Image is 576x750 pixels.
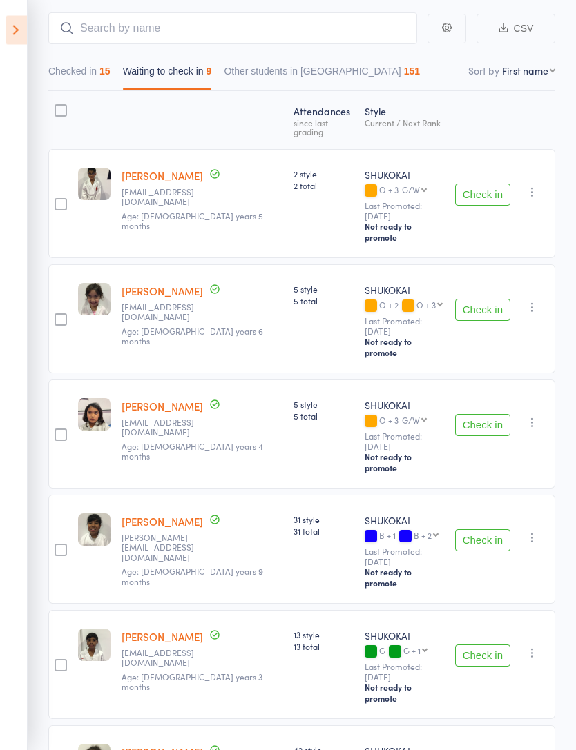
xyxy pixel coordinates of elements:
[365,547,443,567] small: Last Promoted: [DATE]
[365,514,443,528] div: SHUKOKAI
[122,649,211,669] small: pavidamodar@gmail.com
[78,399,111,431] img: image1717142891.png
[122,188,211,208] small: vimol.j@gmail.com
[365,567,443,589] div: Not ready to promote
[224,59,420,91] button: Other students in [GEOGRAPHIC_DATA]151
[122,284,203,299] a: [PERSON_NAME]
[365,168,443,182] div: SHUKOKAI
[122,566,263,587] span: Age: [DEMOGRAPHIC_DATA] years 9 months
[365,186,443,197] div: O + 3
[48,59,111,91] button: Checked in15
[365,647,443,658] div: G
[122,515,203,529] a: [PERSON_NAME]
[365,301,443,313] div: O + 2
[294,119,354,137] div: since last grading
[365,201,443,221] small: Last Promoted: [DATE]
[122,210,263,232] span: Age: [DEMOGRAPHIC_DATA] years 5 months
[78,168,111,201] img: image1697613644.png
[294,295,354,307] span: 5 total
[78,629,111,662] img: image1679984675.png
[455,530,510,552] button: Check in
[365,317,443,337] small: Last Promoted: [DATE]
[294,411,354,422] span: 5 total
[455,299,510,322] button: Check in
[455,415,510,437] button: Check in
[365,416,443,428] div: O + 3
[359,98,449,144] div: Style
[365,284,443,297] div: SHUKOKAI
[365,337,443,359] div: Not ready to promote
[365,432,443,452] small: Last Promoted: [DATE]
[294,526,354,537] span: 31 total
[122,399,203,414] a: [PERSON_NAME]
[122,326,263,347] span: Age: [DEMOGRAPHIC_DATA] years 6 months
[294,641,354,653] span: 13 total
[294,284,354,295] span: 5 style
[294,399,354,411] span: 5 style
[365,662,443,682] small: Last Promoted: [DATE]
[365,531,443,543] div: B + 1
[122,630,203,644] a: [PERSON_NAME]
[294,514,354,526] span: 31 style
[99,66,111,77] div: 15
[294,629,354,641] span: 13 style
[48,13,417,45] input: Search by name
[402,416,420,425] div: G/W
[294,168,354,180] span: 2 style
[123,59,212,91] button: Waiting to check in9
[122,671,262,693] span: Age: [DEMOGRAPHIC_DATA] years 3 months
[207,66,212,77] div: 9
[122,533,211,563] small: subbaraman.k@gmail.com
[468,64,499,78] label: Sort by
[414,531,432,540] div: B + 2
[502,64,548,78] div: First name
[365,452,443,474] div: Not ready to promote
[477,14,555,44] button: CSV
[365,119,443,128] div: Current / Next Rank
[294,180,354,192] span: 2 total
[122,303,211,323] small: rosana_dias@hotmail.com
[455,645,510,667] button: Check in
[404,66,420,77] div: 151
[365,682,443,704] div: Not ready to promote
[365,221,443,244] div: Not ready to promote
[78,284,111,316] img: image1653550087.png
[78,514,111,546] img: image1648798863.png
[122,169,203,184] a: [PERSON_NAME]
[455,184,510,206] button: Check in
[365,629,443,643] div: SHUKOKAI
[122,441,263,462] span: Age: [DEMOGRAPHIC_DATA] years 4 months
[365,399,443,413] div: SHUKOKAI
[288,98,360,144] div: Atten­dances
[403,647,421,655] div: G + 1
[416,301,436,310] div: O + 3
[122,418,211,438] small: Vijay.mel07@gmail.com
[402,186,420,195] div: G/W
